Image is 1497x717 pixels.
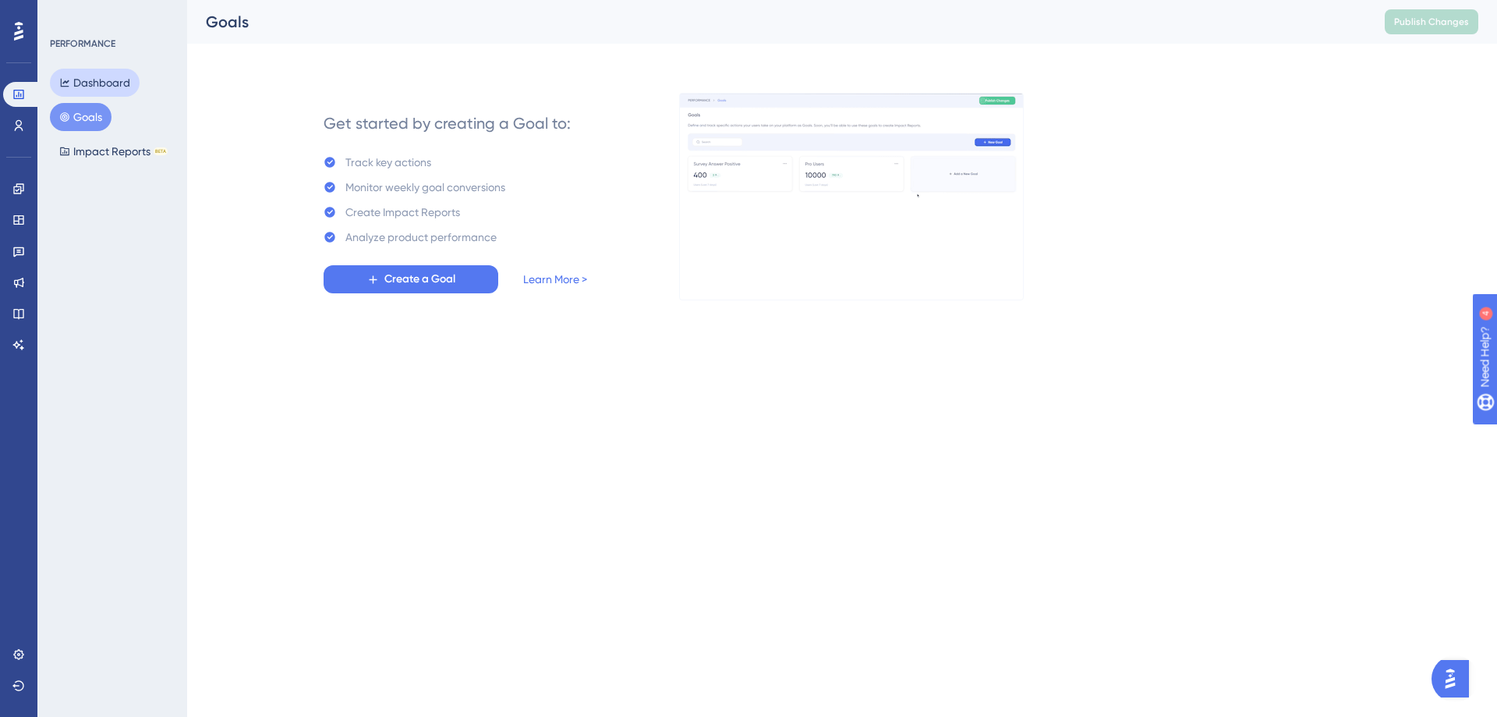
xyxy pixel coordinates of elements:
div: Goals [206,11,1346,33]
a: Learn More > [523,270,587,289]
button: Dashboard [50,69,140,97]
img: 4ba7ac607e596fd2f9ec34f7978dce69.gif [679,93,1024,300]
div: Track key actions [345,153,431,172]
button: Create a Goal [324,265,498,293]
iframe: UserGuiding AI Assistant Launcher [1432,655,1478,702]
span: Publish Changes [1394,16,1469,28]
div: PERFORMANCE [50,37,115,50]
button: Impact ReportsBETA [50,137,177,165]
button: Publish Changes [1385,9,1478,34]
div: Analyze product performance [345,228,497,247]
span: Create a Goal [384,270,455,289]
div: Create Impact Reports [345,203,460,222]
div: Monitor weekly goal conversions [345,178,505,197]
div: BETA [154,147,168,155]
div: 4 [108,8,113,20]
span: Need Help? [37,4,97,23]
div: Get started by creating a Goal to: [324,112,571,134]
button: Goals [50,103,111,131]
